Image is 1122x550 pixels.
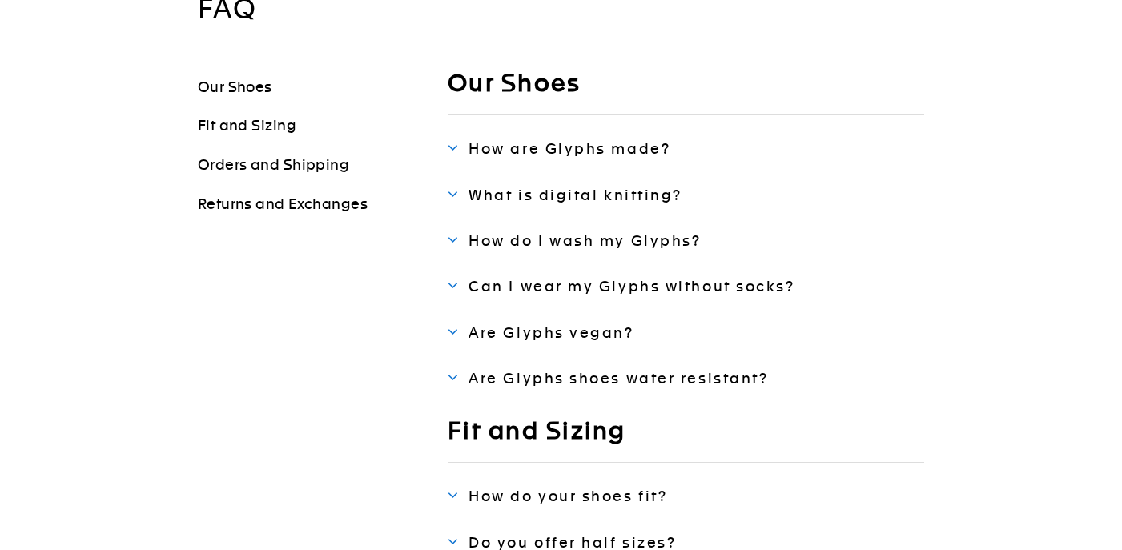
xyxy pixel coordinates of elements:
[1100,206,1122,344] iframe: Glyph - Referral program
[448,323,924,342] a: Are Glyphs vegan?
[198,195,368,212] a: Returns and Exchanges
[448,487,924,505] a: How do your shoes fit?
[448,68,924,116] h2: Our Shoes
[198,156,350,173] a: Orders and Shipping
[448,369,924,387] a: Are Glyphs shoes water resistant?
[448,277,924,295] a: Can I wear my Glyphs without socks?
[198,78,272,95] a: Our Shoes
[469,187,682,203] span: What is digital knitting?
[448,139,924,158] a: How are Glyphs made?
[448,186,924,204] a: What is digital knitting?
[448,416,924,464] h2: Fit and Sizing
[198,117,296,134] a: Fit and Sizing
[469,324,633,341] span: Are Glyphs vegan?
[469,232,701,249] span: How do I wash my Glyphs?
[469,488,667,504] span: How do your shoes fit?
[448,231,924,250] a: How do I wash my Glyphs?
[469,278,794,295] span: Can I wear my Glyphs without socks?
[469,370,768,387] span: Are Glyphs shoes water resistant?
[469,140,670,157] span: How are Glyphs made?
